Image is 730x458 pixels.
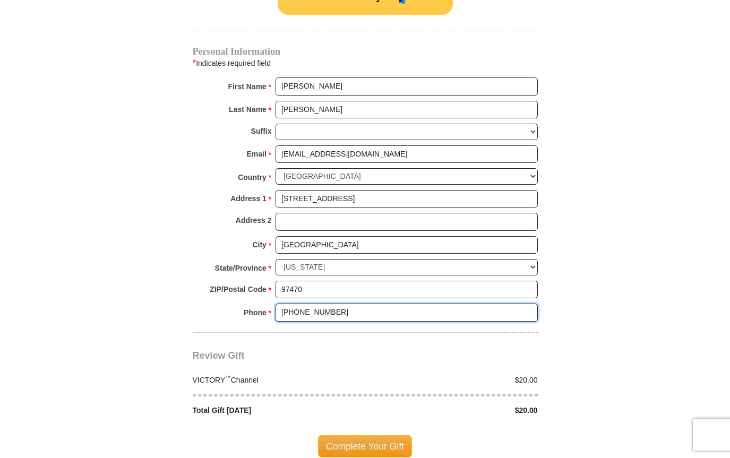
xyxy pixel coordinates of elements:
div: $20.00 [365,375,544,386]
strong: State/Province [215,261,267,275]
div: Total Gift [DATE] [187,405,365,416]
strong: Suffix [251,124,272,139]
strong: First Name [228,79,267,94]
div: VICTORY Channel [187,375,365,386]
div: Indicates required field [193,56,538,70]
sup: ™ [225,374,231,381]
strong: Address 2 [236,213,272,228]
strong: City [252,237,266,252]
span: Complete Your Gift [318,435,412,457]
strong: Address 1 [230,191,267,206]
h4: Personal Information [193,47,538,56]
strong: Last Name [229,102,267,117]
strong: Email [247,146,267,161]
strong: ZIP/Postal Code [210,282,267,297]
strong: Phone [244,305,267,320]
span: Review Gift [193,350,245,361]
strong: Country [238,170,267,185]
div: $20.00 [365,405,544,416]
